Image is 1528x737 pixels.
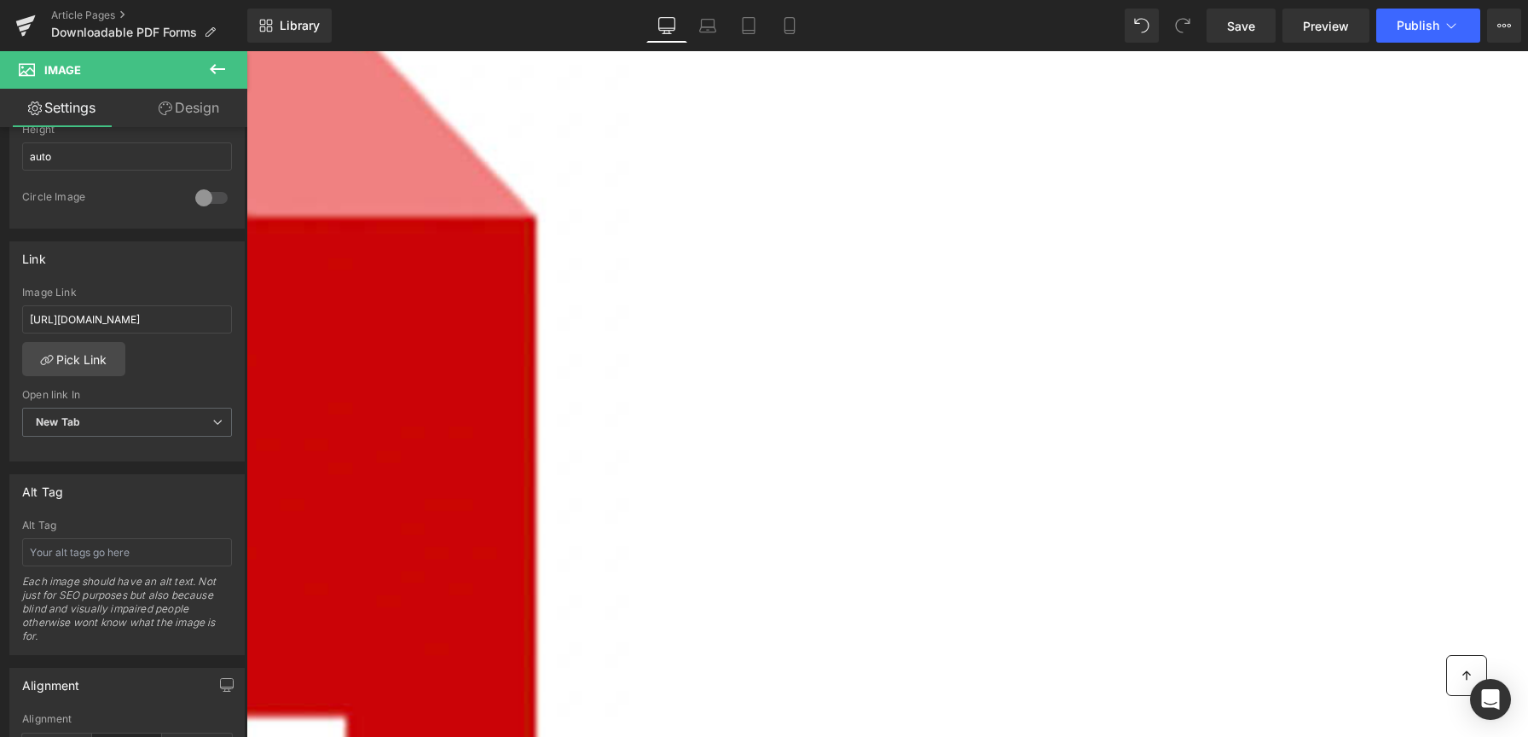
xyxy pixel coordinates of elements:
[247,9,332,43] a: New Library
[1376,9,1480,43] button: Publish
[22,242,46,266] div: Link
[22,342,125,376] a: Pick Link
[22,713,232,725] div: Alignment
[22,124,232,136] div: Height
[769,9,810,43] a: Mobile
[1125,9,1159,43] button: Undo
[1282,9,1369,43] a: Preview
[1227,17,1255,35] span: Save
[22,538,232,566] input: Your alt tags go here
[22,305,232,334] input: https://your-shop.myshopify.com
[22,389,232,401] div: Open link In
[280,18,320,33] span: Library
[1487,9,1521,43] button: More
[728,9,769,43] a: Tablet
[687,9,728,43] a: Laptop
[1166,9,1200,43] button: Redo
[22,190,178,208] div: Circle Image
[22,575,232,654] div: Each image should have an alt text. Not just for SEO purposes but also because blind and visually...
[44,63,81,77] span: Image
[1470,679,1511,720] div: Open Intercom Messenger
[22,287,232,299] div: Image Link
[36,415,80,428] b: New Tab
[22,519,232,531] div: Alt Tag
[51,9,247,22] a: Article Pages
[127,89,251,127] a: Design
[22,142,232,171] input: auto
[22,475,63,499] div: Alt Tag
[51,26,197,39] span: Downloadable PDF Forms
[646,9,687,43] a: Desktop
[1397,19,1439,32] span: Publish
[1303,17,1349,35] span: Preview
[22,669,80,693] div: Alignment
